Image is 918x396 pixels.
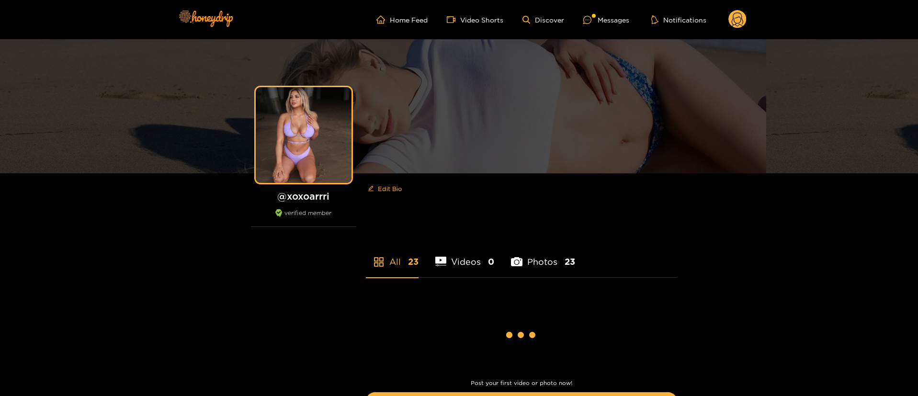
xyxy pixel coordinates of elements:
[583,14,629,25] div: Messages
[522,16,564,24] a: Discover
[366,181,404,196] button: editEdit Bio
[565,256,575,268] span: 23
[408,256,419,268] span: 23
[648,15,709,24] button: Notifications
[376,15,428,24] a: Home Feed
[366,380,677,386] p: Post your first video or photo now!
[378,184,402,193] span: Edit Bio
[251,190,356,202] h1: @ xoxoarrri
[373,256,385,268] span: appstore
[511,234,575,277] li: Photos
[376,15,390,24] span: home
[368,185,374,192] span: edit
[488,256,494,268] span: 0
[447,15,503,24] a: Video Shorts
[251,209,356,227] div: verified member
[435,234,495,277] li: Videos
[447,15,460,24] span: video-camera
[366,234,419,277] li: All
